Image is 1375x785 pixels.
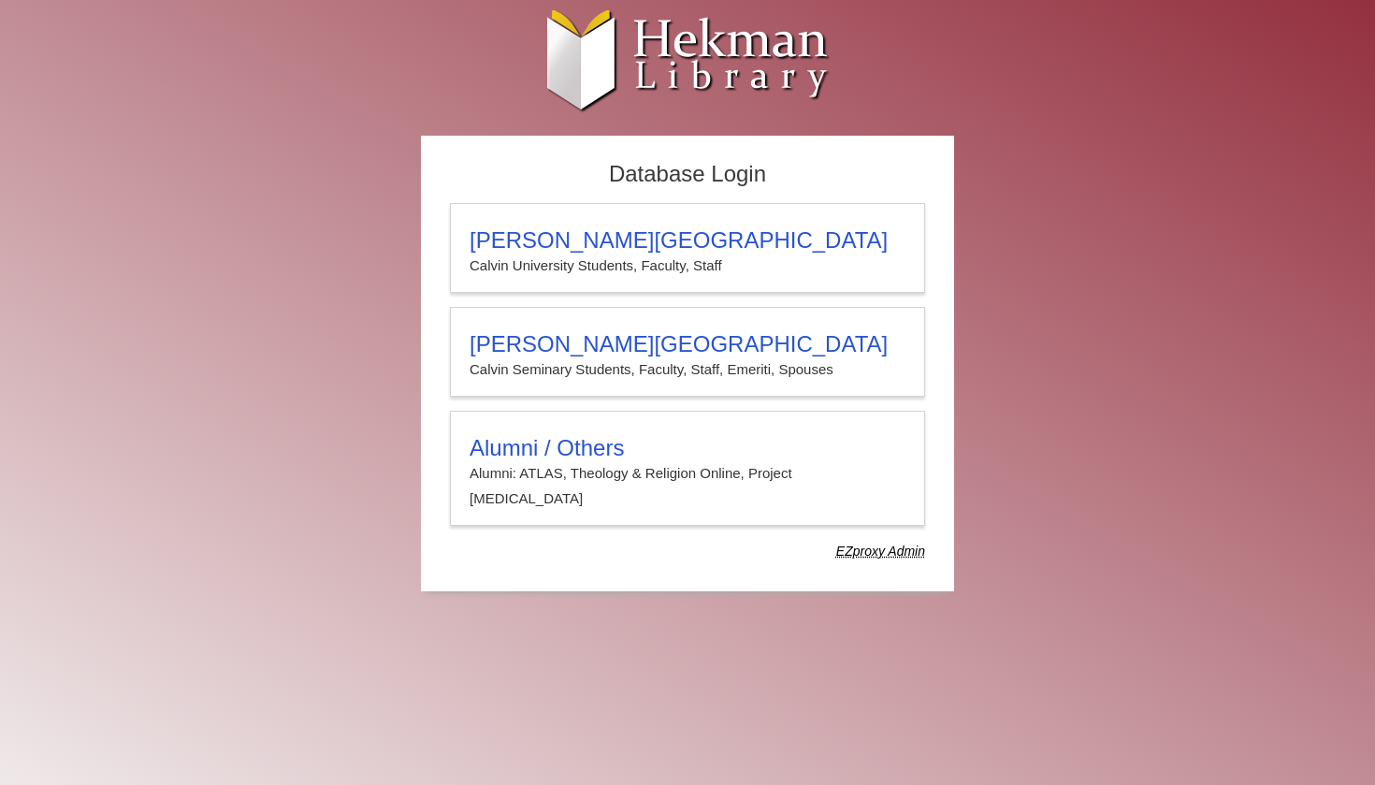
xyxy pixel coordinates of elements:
h3: [PERSON_NAME][GEOGRAPHIC_DATA] [470,331,905,357]
summary: Alumni / OthersAlumni: ATLAS, Theology & Religion Online, Project [MEDICAL_DATA] [470,435,905,511]
p: Calvin Seminary Students, Faculty, Staff, Emeriti, Spouses [470,357,905,382]
a: [PERSON_NAME][GEOGRAPHIC_DATA]Calvin University Students, Faculty, Staff [450,203,925,293]
a: [PERSON_NAME][GEOGRAPHIC_DATA]Calvin Seminary Students, Faculty, Staff, Emeriti, Spouses [450,307,925,397]
dfn: Use Alumni login [836,544,925,559]
h3: Alumni / Others [470,435,905,461]
p: Calvin University Students, Faculty, Staff [470,254,905,278]
p: Alumni: ATLAS, Theology & Religion Online, Project [MEDICAL_DATA] [470,461,905,511]
h3: [PERSON_NAME][GEOGRAPHIC_DATA] [470,227,905,254]
h2: Database Login [441,155,934,194]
